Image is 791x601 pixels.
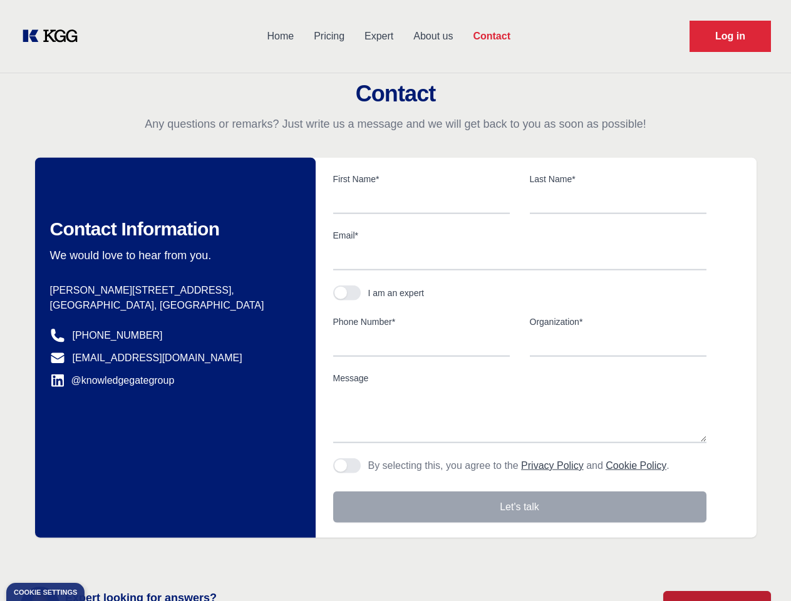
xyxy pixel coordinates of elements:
a: [PHONE_NUMBER] [73,328,163,343]
h2: Contact Information [50,218,296,240]
p: By selecting this, you agree to the and . [368,458,670,473]
h2: Contact [15,81,776,106]
p: We would love to hear from you. [50,248,296,263]
a: Pricing [304,20,354,53]
a: KOL Knowledge Platform: Talk to Key External Experts (KEE) [20,26,88,46]
button: Let's talk [333,491,706,523]
p: [GEOGRAPHIC_DATA], [GEOGRAPHIC_DATA] [50,298,296,313]
a: About us [403,20,463,53]
label: Organization* [530,316,706,328]
a: Contact [463,20,520,53]
p: [PERSON_NAME][STREET_ADDRESS], [50,283,296,298]
label: Phone Number* [333,316,510,328]
label: Last Name* [530,173,706,185]
label: First Name* [333,173,510,185]
a: [EMAIL_ADDRESS][DOMAIN_NAME] [73,351,242,366]
a: Request Demo [690,21,771,52]
div: I am an expert [368,287,425,299]
a: Home [257,20,304,53]
a: @knowledgegategroup [50,373,175,388]
a: Cookie Policy [606,460,666,471]
a: Privacy Policy [521,460,584,471]
label: Message [333,372,706,384]
div: Cookie settings [14,589,77,596]
label: Email* [333,229,706,242]
p: Any questions or remarks? Just write us a message and we will get back to you as soon as possible! [15,116,776,131]
a: Expert [354,20,403,53]
iframe: Chat Widget [728,541,791,601]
